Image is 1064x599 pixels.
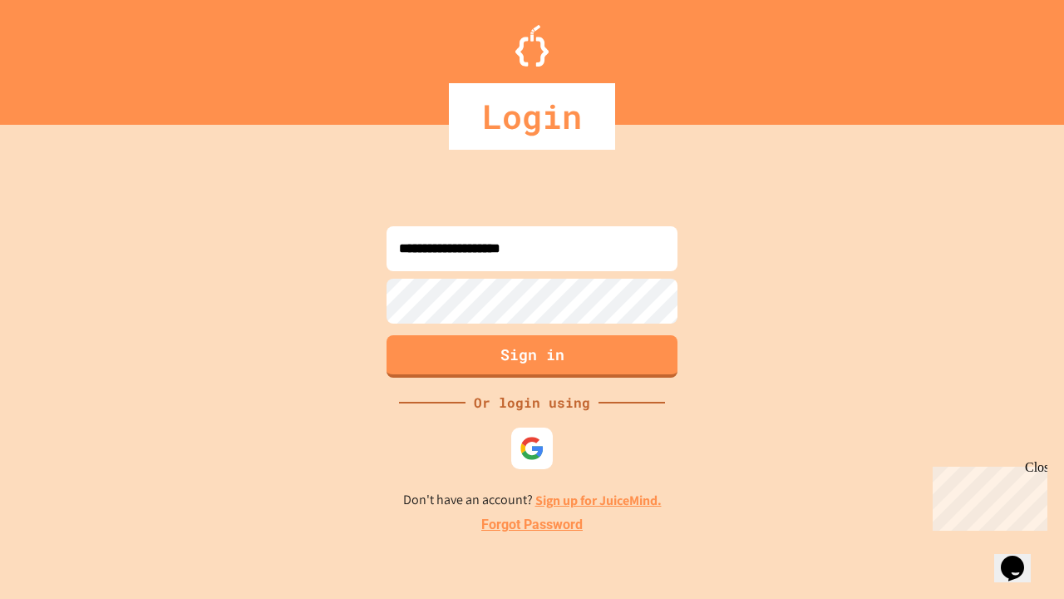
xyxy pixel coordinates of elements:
p: Don't have an account? [403,490,662,511]
img: google-icon.svg [520,436,544,461]
iframe: chat widget [994,532,1047,582]
div: Chat with us now!Close [7,7,115,106]
div: Login [449,83,615,150]
a: Forgot Password [481,515,583,535]
a: Sign up for JuiceMind. [535,492,662,509]
iframe: chat widget [926,460,1047,531]
div: Or login using [465,393,598,413]
img: Logo.svg [515,25,549,67]
button: Sign in [387,335,677,378]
